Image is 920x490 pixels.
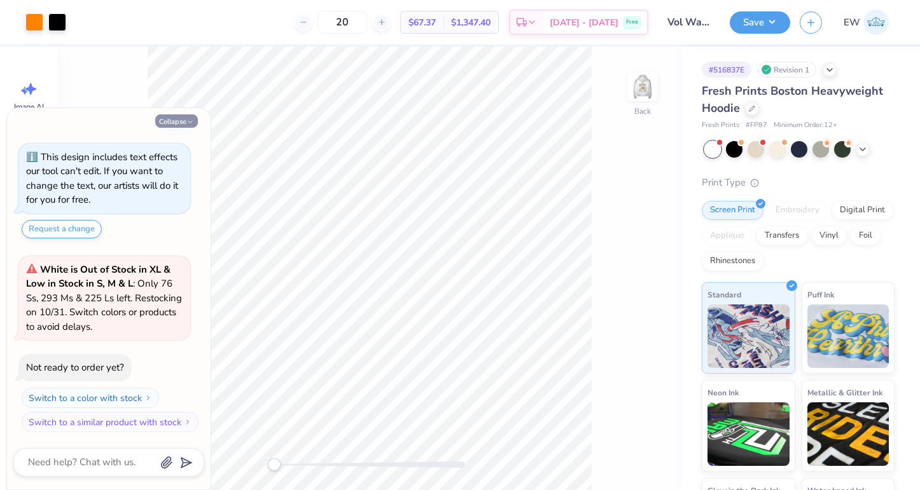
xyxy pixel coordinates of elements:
div: Screen Print [702,201,763,220]
img: Switch to a similar product with stock [184,418,192,426]
button: Save [730,11,790,34]
div: Revision 1 [758,62,816,78]
span: Metallic & Glitter Ink [807,386,882,399]
span: Neon Ink [707,386,739,399]
a: EW [838,10,895,35]
span: Minimum Order: 12 + [774,120,837,131]
div: Print Type [702,175,895,190]
img: Neon Ink [707,402,790,466]
div: Embroidery [767,201,828,220]
span: Puff Ink [807,288,834,301]
img: Puff Ink [807,304,889,368]
img: Emma Webster [863,10,889,35]
div: Vinyl [811,226,847,245]
span: Fresh Prints Boston Heavyweight Hoodie [702,83,883,116]
span: Free [626,18,638,27]
button: Request a change [22,220,102,238]
img: Metallic & Glitter Ink [807,402,889,466]
button: Switch to a color with stock [22,388,159,408]
input: Untitled Design [658,10,720,35]
img: Switch to a color with stock [144,394,152,402]
span: Image AI [14,102,44,112]
img: Back [630,74,655,99]
span: [DATE] - [DATE] [550,16,618,29]
div: Foil [851,226,881,245]
span: Fresh Prints [702,120,739,131]
strong: White is Out of Stock in XL & Low in Stock in S, M & L [26,263,171,290]
div: # 516837E [702,62,751,78]
span: # FP87 [746,120,767,131]
div: Transfers [756,226,807,245]
div: This design includes text effects our tool can't edit. If you want to change the text, our artist... [26,151,178,207]
div: Accessibility label [268,458,281,471]
span: EW [844,15,860,30]
div: Back [634,105,651,117]
span: $1,347.40 [451,16,491,29]
input: – – [317,11,367,34]
button: Switch to a similar product with stock [22,412,199,432]
div: Rhinestones [702,252,763,271]
div: Not ready to order yet? [26,361,124,374]
div: Applique [702,226,753,245]
img: Standard [707,304,790,368]
div: Digital Print [832,201,893,220]
span: Standard [707,288,741,301]
button: Collapse [155,114,198,128]
span: $67.37 [408,16,436,29]
span: : Only 76 Ss, 293 Ms & 225 Ls left. Restocking on 10/31. Switch colors or products to avoid delays. [26,263,182,333]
